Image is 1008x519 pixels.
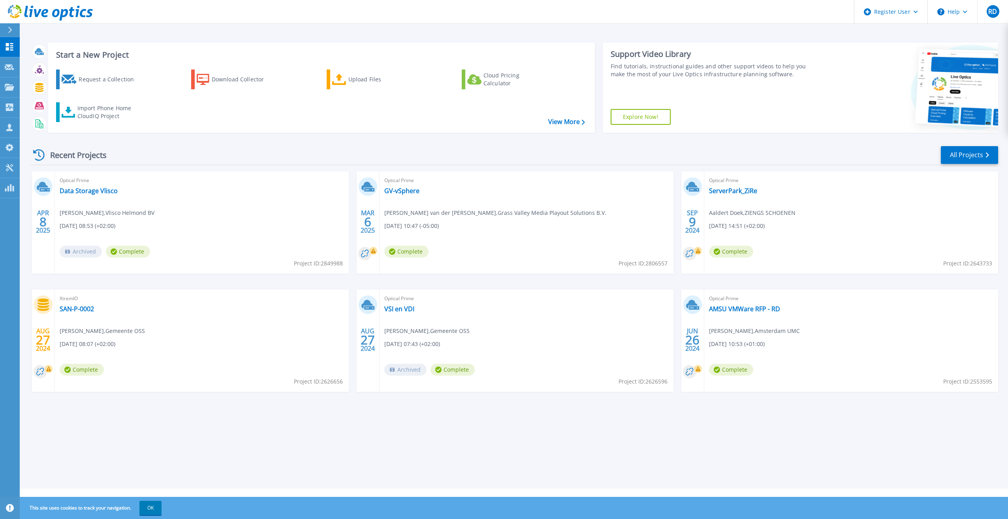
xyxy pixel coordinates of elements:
[709,209,795,217] span: Aaldert Doek , ZIENGS SCHOENEN
[709,187,757,195] a: ServerPark_ZiRe
[384,340,440,348] span: [DATE] 07:43 (+02:00)
[36,325,51,354] div: AUG 2024
[106,246,150,258] span: Complete
[361,337,375,343] span: 27
[384,305,414,313] a: VSI en VDI
[60,327,145,335] span: [PERSON_NAME] , Gemeente OSS
[685,337,700,343] span: 26
[548,118,585,126] a: View More
[79,71,142,87] div: Request a Collection
[327,70,415,89] a: Upload Files
[360,325,375,354] div: AUG 2024
[384,327,470,335] span: [PERSON_NAME] , Gemeente OSS
[384,246,429,258] span: Complete
[462,70,550,89] a: Cloud Pricing Calculator
[384,222,439,230] span: [DATE] 10:47 (-05:00)
[709,222,765,230] span: [DATE] 14:51 (+02:00)
[56,51,585,59] h3: Start a New Project
[364,218,371,225] span: 6
[294,259,343,268] span: Project ID: 2849988
[709,176,993,185] span: Optical Prime
[619,377,668,386] span: Project ID: 2626596
[360,207,375,236] div: MAR 2025
[36,207,51,236] div: APR 2025
[709,327,800,335] span: [PERSON_NAME] , Amsterdam UMC
[384,364,427,376] span: Archived
[943,259,992,268] span: Project ID: 2643733
[384,187,419,195] a: GV-vSphere
[384,176,669,185] span: Optical Prime
[77,104,139,120] div: Import Phone Home CloudIQ Project
[709,246,753,258] span: Complete
[619,259,668,268] span: Project ID: 2806557
[60,176,344,185] span: Optical Prime
[483,71,547,87] div: Cloud Pricing Calculator
[191,70,279,89] a: Download Collector
[384,209,606,217] span: [PERSON_NAME] van der [PERSON_NAME] , Grass Valley Media Playout Solutions B.V.
[348,71,412,87] div: Upload Files
[60,364,104,376] span: Complete
[212,71,275,87] div: Download Collector
[709,294,993,303] span: Optical Prime
[39,218,47,225] span: 8
[139,501,162,515] button: OK
[709,305,780,313] a: AMSU VMWare RFP - RD
[941,146,998,164] a: All Projects
[943,377,992,386] span: Project ID: 2553595
[60,340,115,348] span: [DATE] 08:07 (+02:00)
[611,49,815,59] div: Support Video Library
[36,337,50,343] span: 27
[60,246,102,258] span: Archived
[384,294,669,303] span: Optical Prime
[60,222,115,230] span: [DATE] 08:53 (+02:00)
[60,209,154,217] span: [PERSON_NAME] , Vlisco Helmond BV
[22,501,162,515] span: This site uses cookies to track your navigation.
[60,187,118,195] a: Data Storage Vlisco
[685,325,700,354] div: JUN 2024
[294,377,343,386] span: Project ID: 2626656
[60,294,344,303] span: XtremIO
[431,364,475,376] span: Complete
[709,340,765,348] span: [DATE] 10:53 (+01:00)
[685,207,700,236] div: SEP 2024
[988,8,997,15] span: RD
[611,62,815,78] div: Find tutorials, instructional guides and other support videos to help you make the most of your L...
[689,218,696,225] span: 9
[709,364,753,376] span: Complete
[30,145,117,165] div: Recent Projects
[56,70,144,89] a: Request a Collection
[611,109,671,125] a: Explore Now!
[60,305,94,313] a: SAN-P-0002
